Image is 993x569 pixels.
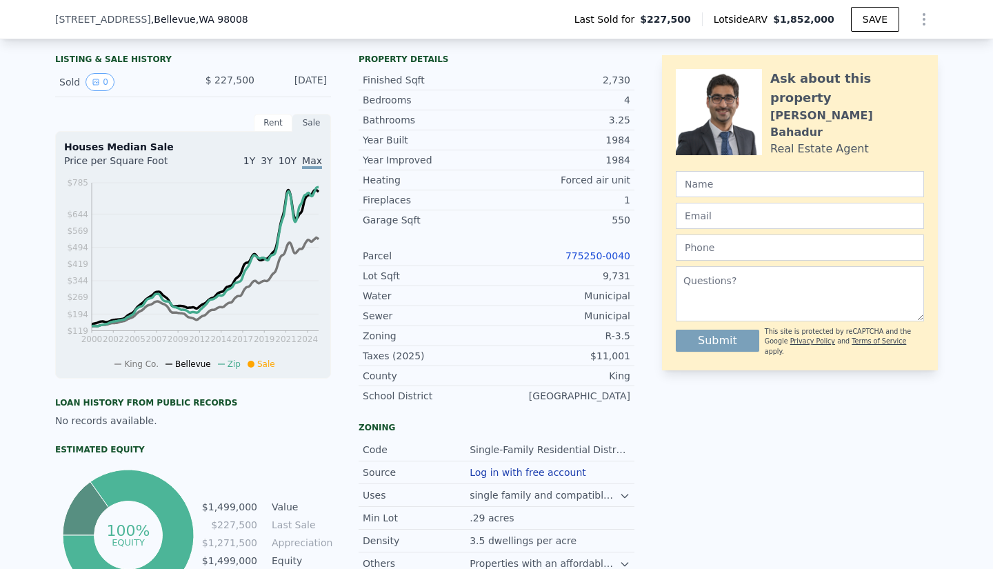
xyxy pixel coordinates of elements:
div: 9,731 [496,269,630,283]
div: [PERSON_NAME] Bahadur [770,108,924,141]
div: Sold [59,73,182,91]
span: 3Y [261,155,272,166]
div: Property details [359,54,634,65]
tspan: $194 [67,310,88,319]
div: LISTING & SALE HISTORY [55,54,331,68]
div: Single-Family Residential Districts [470,443,630,457]
div: Heating [363,173,496,187]
div: Bedrooms [363,93,496,107]
td: Last Sale [269,517,331,532]
tspan: 2012 [189,335,210,344]
tspan: 2009 [168,335,189,344]
button: Submit [676,330,759,352]
div: Taxes (2025) [363,349,496,363]
div: Parcel [363,249,496,263]
div: Code [363,443,470,457]
button: Show Options [910,6,938,33]
tspan: 2019 [254,335,275,344]
div: 1984 [496,133,630,147]
div: 1984 [496,153,630,167]
div: 2,730 [496,73,630,87]
div: 550 [496,213,630,227]
span: Last Sold for [574,12,641,26]
div: 1 [496,193,630,207]
div: 4 [496,93,630,107]
span: 10Y [279,155,297,166]
span: Lotside ARV [714,12,773,26]
div: King [496,369,630,383]
span: [STREET_ADDRESS] [55,12,151,26]
div: Lot Sqft [363,269,496,283]
div: R-3.5 [496,329,630,343]
span: Bellevue [175,359,211,369]
span: , WA 98008 [196,14,248,25]
div: Rent [254,114,292,132]
span: 1Y [243,155,255,166]
button: SAVE [851,7,899,32]
div: Sewer [363,309,496,323]
tspan: $344 [67,276,88,286]
span: Max [302,155,322,169]
div: Water [363,289,496,303]
div: Real Estate Agent [770,141,869,157]
div: Zoning [359,422,634,433]
a: 775250-0040 [565,250,630,261]
div: Zoning [363,329,496,343]
div: Year Built [363,133,496,147]
tspan: equity [112,537,145,547]
div: Houses Median Sale [64,140,322,154]
td: $1,499,000 [201,499,258,515]
tspan: 2007 [146,335,168,344]
a: Terms of Service [852,337,906,345]
div: Finished Sqft [363,73,496,87]
div: Density [363,534,470,548]
input: Email [676,203,924,229]
tspan: 2014 [210,335,232,344]
div: single family and compatible related activities [470,488,619,502]
div: Municipal [496,289,630,303]
div: Estimated Equity [55,444,331,455]
div: Bathrooms [363,113,496,127]
input: Name [676,171,924,197]
span: , Bellevue [151,12,248,26]
tspan: 2000 [81,335,103,344]
div: Forced air unit [496,173,630,187]
div: School District [363,389,496,403]
span: $ 227,500 [205,74,254,86]
a: Privacy Policy [790,337,835,345]
div: [GEOGRAPHIC_DATA] [496,389,630,403]
td: Equity [269,553,331,568]
div: Garage Sqft [363,213,496,227]
div: Price per Square Foot [64,154,193,176]
div: 3.5 dwellings per acre [470,534,579,548]
div: Year Improved [363,153,496,167]
div: This site is protected by reCAPTCHA and the Google and apply. [765,327,924,357]
tspan: $419 [67,259,88,269]
span: $1,852,000 [773,14,834,25]
td: Value [269,499,331,515]
tspan: 2017 [232,335,254,344]
td: $227,500 [201,517,258,532]
tspan: 2021 [275,335,297,344]
tspan: 100% [106,522,150,539]
tspan: 2002 [103,335,124,344]
span: Sale [257,359,275,369]
tspan: $644 [67,210,88,219]
div: 3.25 [496,113,630,127]
div: No records available. [55,414,331,428]
td: Appreciation [269,535,331,550]
tspan: $269 [67,292,88,302]
div: Loan history from public records [55,397,331,408]
div: Min Lot [363,511,470,525]
input: Phone [676,234,924,261]
tspan: 2005 [124,335,146,344]
div: Source [363,466,470,479]
div: Municipal [496,309,630,323]
div: $11,001 [496,349,630,363]
span: Zip [228,359,241,369]
div: [DATE] [265,73,327,91]
td: $1,271,500 [201,535,258,550]
button: Log in with free account [470,467,586,478]
div: Uses [363,488,470,502]
tspan: 2024 [297,335,319,344]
